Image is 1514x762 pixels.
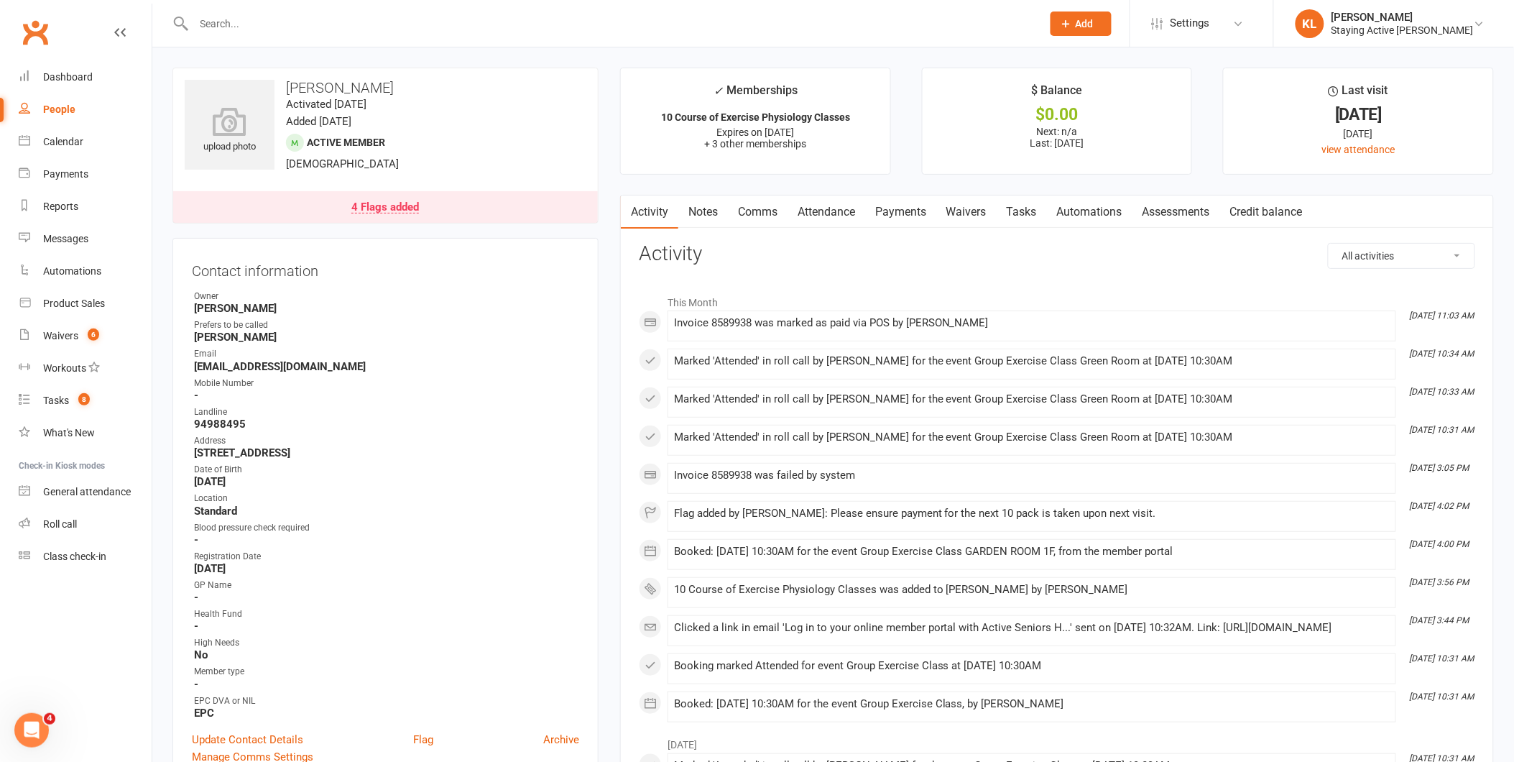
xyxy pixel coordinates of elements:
[674,660,1390,672] div: Booking marked Attended for event Group Exercise Class at [DATE] 10:30AM
[43,168,88,180] div: Payments
[190,14,1032,34] input: Search...
[936,196,997,229] a: Waivers
[19,61,152,93] a: Dashboard
[194,434,579,448] div: Address
[194,492,579,505] div: Location
[194,347,579,361] div: Email
[194,648,579,661] strong: No
[678,196,728,229] a: Notes
[1076,18,1094,29] span: Add
[1132,196,1220,229] a: Assessments
[194,636,579,650] div: High Needs
[194,331,579,344] strong: [PERSON_NAME]
[185,80,586,96] h3: [PERSON_NAME]
[194,665,579,679] div: Member type
[1410,387,1474,397] i: [DATE] 10:33 AM
[194,377,579,390] div: Mobile Number
[865,196,936,229] a: Payments
[714,84,723,98] i: ✓
[194,694,579,708] div: EPC DVA or NIL
[1410,501,1469,511] i: [DATE] 4:02 PM
[936,126,1179,149] p: Next: n/a Last: [DATE]
[194,707,579,720] strong: EPC
[194,463,579,477] div: Date of Birth
[714,81,798,108] div: Memberships
[1237,126,1480,142] div: [DATE]
[19,158,152,190] a: Payments
[194,533,579,546] strong: -
[194,318,579,332] div: Prefers to be called
[19,541,152,573] a: Class kiosk mode
[728,196,788,229] a: Comms
[19,126,152,158] a: Calendar
[716,127,794,138] span: Expires on [DATE]
[936,107,1179,122] div: $0.00
[194,562,579,575] strong: [DATE]
[19,508,152,541] a: Roll call
[1237,107,1480,122] div: [DATE]
[43,395,69,406] div: Tasks
[1410,311,1474,321] i: [DATE] 11:03 AM
[43,551,106,562] div: Class check-in
[1331,11,1474,24] div: [PERSON_NAME]
[194,418,579,431] strong: 94988495
[1321,144,1395,155] a: view attendance
[674,469,1390,482] div: Invoice 8589938 was failed by system
[19,417,152,449] a: What's New
[674,622,1390,634] div: Clicked a link in email 'Log in to your online member portal with Active Seniors H...' sent on [D...
[788,196,865,229] a: Attendance
[43,518,77,530] div: Roll call
[413,731,433,748] a: Flag
[351,202,419,214] div: 4 Flags added
[704,138,806,150] span: + 3 other memberships
[43,362,86,374] div: Workouts
[194,405,579,419] div: Landline
[43,298,105,309] div: Product Sales
[43,265,101,277] div: Automations
[674,431,1390,444] div: Marked 'Attended' in roll call by [PERSON_NAME] for the event Group Exercise Class Green Room at ...
[43,201,78,212] div: Reports
[639,730,1475,753] li: [DATE]
[674,698,1390,710] div: Booked: [DATE] 10:30AM for the event Group Exercise Class, by [PERSON_NAME]
[674,317,1390,329] div: Invoice 8589938 was marked as paid via POS by [PERSON_NAME]
[19,288,152,320] a: Product Sales
[1051,12,1112,36] button: Add
[674,546,1390,558] div: Booked: [DATE] 10:30AM for the event Group Exercise Class GARDEN ROOM 1F, from the member portal
[1031,81,1082,107] div: $ Balance
[1410,653,1474,664] i: [DATE] 10:31 AM
[194,607,579,621] div: Health Fund
[286,98,366,111] time: Activated [DATE]
[674,508,1390,520] div: Flag added by [PERSON_NAME]: Please ensure payment for the next 10 pack is taken upon next visit.
[19,476,152,508] a: General attendance kiosk mode
[286,157,399,170] span: [DEMOGRAPHIC_DATA]
[17,14,53,50] a: Clubworx
[88,329,99,341] span: 6
[194,521,579,535] div: Blood pressure check required
[194,446,579,459] strong: [STREET_ADDRESS]
[307,137,385,148] span: Active member
[286,115,351,128] time: Added [DATE]
[661,111,850,123] strong: 10 Course of Exercise Physiology Classes
[43,486,131,497] div: General attendance
[194,290,579,303] div: Owner
[44,713,55,725] span: 4
[1410,463,1469,473] i: [DATE] 3:05 PM
[1410,577,1469,587] i: [DATE] 3:56 PM
[1329,81,1388,107] div: Last visit
[674,355,1390,367] div: Marked 'Attended' in roll call by [PERSON_NAME] for the event Group Exercise Class Green Room at ...
[19,385,152,417] a: Tasks 8
[43,71,93,83] div: Dashboard
[19,223,152,255] a: Messages
[19,255,152,288] a: Automations
[1171,7,1210,40] span: Settings
[19,320,152,352] a: Waivers 6
[1410,539,1469,549] i: [DATE] 4:00 PM
[194,579,579,592] div: GP Name
[194,550,579,564] div: Registration Date
[194,389,579,402] strong: -
[1047,196,1132,229] a: Automations
[78,393,90,405] span: 8
[19,352,152,385] a: Workouts
[1331,24,1474,37] div: Staying Active [PERSON_NAME]
[1296,9,1324,38] div: KL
